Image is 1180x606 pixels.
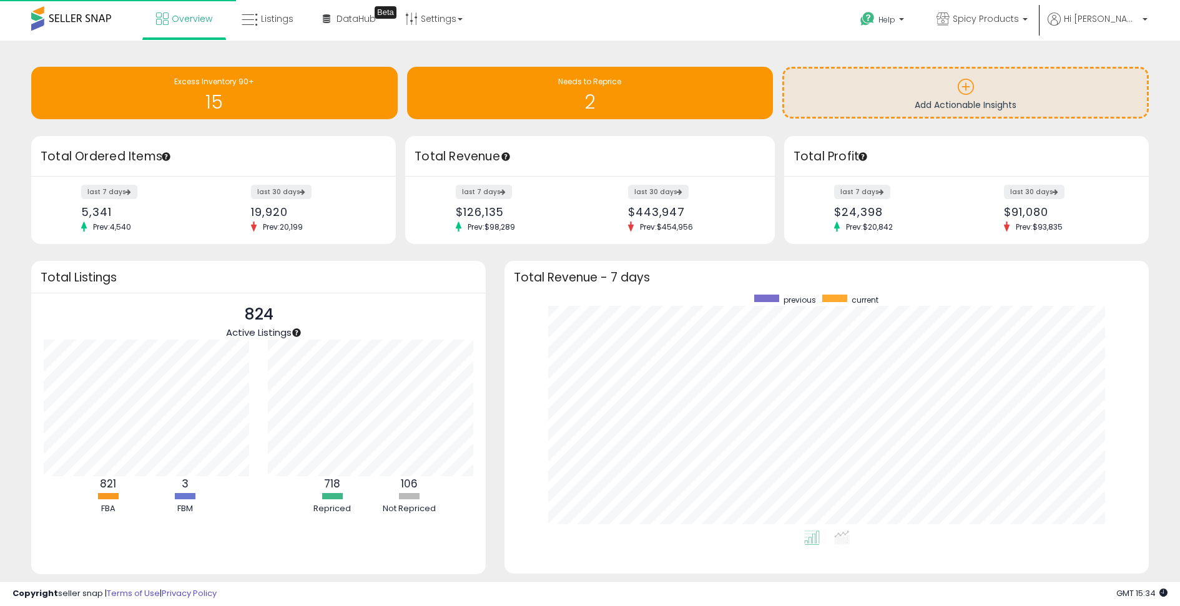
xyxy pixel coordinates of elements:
a: Needs to Reprice 2 [407,67,774,119]
span: Prev: 20,199 [257,222,309,232]
div: Tooltip anchor [291,327,302,338]
label: last 30 days [628,185,689,199]
div: Repriced [295,503,370,515]
span: Prev: $98,289 [461,222,521,232]
span: Spicy Products [953,12,1019,25]
label: last 30 days [1004,185,1064,199]
p: 824 [226,303,292,326]
b: 821 [100,476,116,491]
span: Prev: $454,956 [634,222,699,232]
span: Prev: 4,540 [87,222,137,232]
span: DataHub [337,12,376,25]
span: Prev: $20,842 [840,222,899,232]
span: Active Listings [226,326,292,339]
h3: Total Ordered Items [41,148,386,165]
div: Not Repriced [371,503,446,515]
b: 3 [182,476,189,491]
span: 2025-10-9 15:34 GMT [1116,587,1168,599]
a: Help [850,2,917,41]
span: Excess Inventory 90+ [174,76,254,87]
h3: Total Listings [41,273,476,282]
label: last 7 days [81,185,137,199]
div: $91,080 [1004,205,1127,218]
a: Terms of Use [107,587,160,599]
h1: 2 [413,92,767,112]
h1: 15 [37,92,391,112]
span: current [852,295,878,305]
span: Help [878,14,895,25]
i: Get Help [860,11,875,27]
a: Add Actionable Insights [784,69,1147,117]
b: 718 [324,476,340,491]
span: Listings [261,12,293,25]
div: $443,947 [628,205,753,218]
div: Tooltip anchor [160,151,172,162]
strong: Copyright [12,587,58,599]
div: Tooltip anchor [375,6,396,19]
a: Privacy Policy [162,587,217,599]
div: seller snap | | [12,588,217,600]
b: 106 [401,476,418,491]
a: Excess Inventory 90+ 15 [31,67,398,119]
div: $126,135 [456,205,581,218]
div: 5,341 [81,205,204,218]
h3: Total Revenue - 7 days [514,273,1139,282]
label: last 7 days [456,185,512,199]
span: Hi [PERSON_NAME] [1064,12,1139,25]
div: Tooltip anchor [500,151,511,162]
span: previous [784,295,816,305]
span: Prev: $93,835 [1010,222,1069,232]
label: last 7 days [834,185,890,199]
span: Needs to Reprice [558,76,621,87]
span: Add Actionable Insights [915,99,1016,111]
div: $24,398 [834,205,957,218]
div: 19,920 [251,205,374,218]
div: FBA [71,503,145,515]
a: Hi [PERSON_NAME] [1048,12,1148,41]
div: FBM [147,503,222,515]
div: Tooltip anchor [857,151,868,162]
h3: Total Profit [794,148,1139,165]
label: last 30 days [251,185,312,199]
span: Overview [172,12,212,25]
h3: Total Revenue [415,148,765,165]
